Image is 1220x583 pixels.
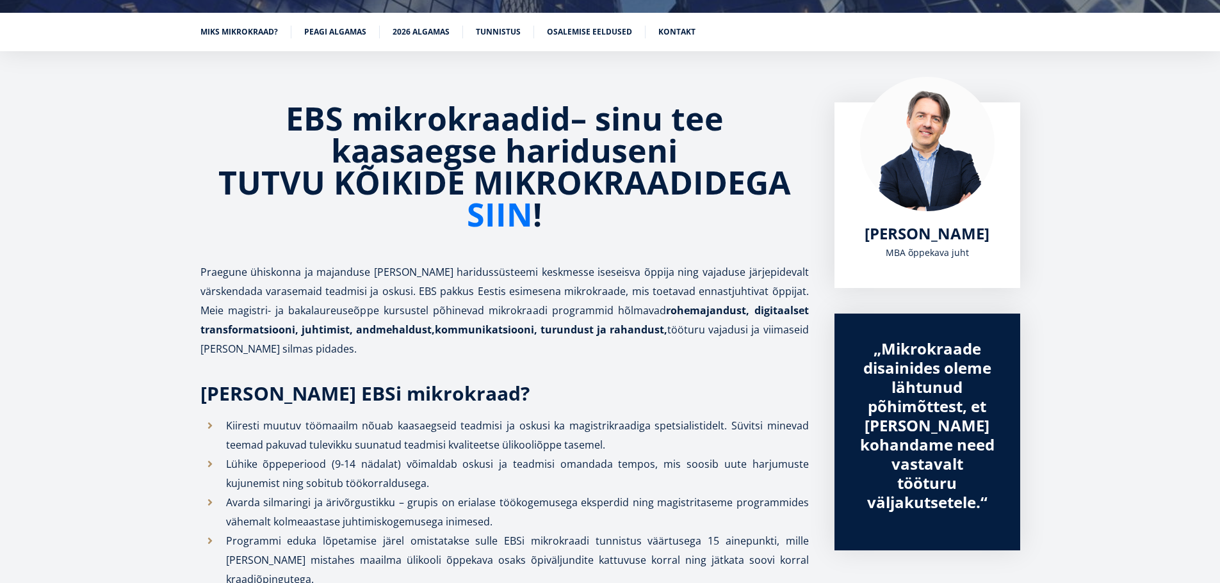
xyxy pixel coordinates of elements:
a: [PERSON_NAME] [865,224,989,243]
li: Avarda silmaringi ja ärivõrgustikku – grupis on erialase töökogemusega eksperdid ning magistritas... [200,493,809,531]
strong: [PERSON_NAME] EBSi mikrokraad? [200,380,530,406]
strong: sinu tee kaasaegse hariduseni TUTVU KÕIKIDE MIKROKRAADIDEGA ! [218,97,791,236]
strong: – [571,97,587,140]
div: „Mikrokraade disainides oleme lähtunud põhimõttest, et [PERSON_NAME] kohandame need vastavalt töö... [860,339,995,512]
a: Kontakt [658,26,695,38]
a: 2026 algamas [393,26,450,38]
span: [PERSON_NAME] [865,223,989,244]
li: Lühike õppeperiood (9-14 nädalat) võimaldab oskusi ja teadmisi omandada tempos, mis soosib uute h... [200,454,809,493]
div: MBA õppekava juht [860,243,995,262]
strong: kommunikatsiooni, turundust ja rahandust, [435,323,667,337]
a: SIIN [467,198,533,230]
p: Praegune ühiskonna ja majanduse [PERSON_NAME] haridussüsteemi keskmesse iseseisva õppija ning vaj... [200,262,809,358]
a: Peagi algamas [304,26,366,38]
a: Osalemise eeldused [547,26,632,38]
p: Kiiresti muutuv töömaailm nõuab kaasaegseid teadmisi ja oskusi ka magistrikraadiga spetsialistide... [226,416,809,454]
strong: EBS mikrokraadid [286,97,571,140]
a: Miks mikrokraad? [200,26,278,38]
img: Marko Rillo [860,77,995,211]
a: Tunnistus [476,26,521,38]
